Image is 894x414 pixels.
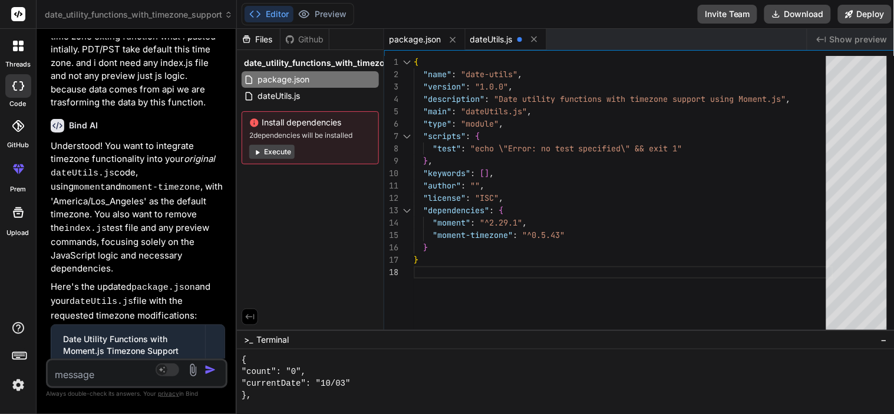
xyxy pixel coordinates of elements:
div: Date Utility Functions with Moment.js Timezone Support (Original Logic, PST Default) [63,333,193,369]
code: dateUtils.js [51,168,114,178]
span: "dependencies" [423,205,489,216]
span: , [522,217,527,228]
div: 11 [384,180,398,192]
span: , [499,193,503,203]
span: "name" [423,69,451,80]
span: , [786,94,791,104]
span: : [451,118,456,129]
span: "^0.5.43" [522,230,565,240]
div: 8 [384,143,398,155]
span: "echo \"Error: no test specified\" && exit 1" [470,143,682,154]
span: package.json [256,72,311,87]
div: 15 [384,229,398,241]
span: − [881,334,888,346]
div: Click to collapse the range. [400,204,415,217]
span: "description" [423,94,484,104]
div: 18 [384,266,398,279]
span: "version" [423,81,466,92]
label: threads [5,59,31,69]
span: "test" [433,143,461,154]
div: 3 [384,81,398,93]
button: Preview [293,6,351,22]
div: 4 [384,93,398,105]
span: date_utility_functions_with_timezone_support [244,57,431,69]
div: Github [281,34,329,45]
span: , [489,168,494,178]
code: dateUtils.js [70,297,133,307]
span: "keywords" [423,168,470,178]
label: GitHub [7,140,29,150]
span: : [466,131,470,141]
span: } [423,155,428,166]
button: Download [764,5,831,24]
div: 14 [384,217,398,229]
span: "1.0.0" [475,81,508,92]
p: Here's the updated and your file with the requested timezone modifications: [51,280,225,323]
img: settings [8,375,28,395]
div: 10 [384,167,398,180]
span: dateUtils.js [470,34,513,45]
p: Always double-check its answers. Your in Bind [46,388,227,399]
span: : [451,106,456,117]
span: "moment-timezone" [433,230,513,240]
span: , [428,155,433,166]
span: : [470,217,475,228]
span: , [499,118,503,129]
span: Terminal [256,334,289,346]
span: : [451,69,456,80]
span: : [461,143,466,154]
div: 1 [384,56,398,68]
span: g Moment.js" [730,94,786,104]
span: date_utility_functions_with_timezone_support [45,9,233,21]
div: 2 [384,68,398,81]
span: } [423,242,428,253]
div: 6 [384,118,398,130]
img: attachment [186,363,200,377]
span: privacy [158,390,179,397]
div: 13 [384,204,398,217]
div: 16 [384,241,398,254]
span: "count": "0", [242,366,306,377]
span: : [470,168,475,178]
button: Execute [249,145,295,159]
span: dateUtils.js [256,89,301,103]
label: Upload [7,228,29,238]
span: "currentDate": "10/03" [242,377,351,389]
span: "^2.29.1" [480,217,522,228]
button: − [879,330,890,349]
span: "Date utility functions with timezone support usin [494,94,730,104]
h6: Bind AI [69,120,98,131]
div: 9 [384,155,398,167]
span: : [466,193,470,203]
span: : [484,94,489,104]
div: 12 [384,192,398,204]
span: "type" [423,118,451,129]
p: soryy you fixed up the things. just add time zone exting function what i pasted intially. PDT/PST... [51,16,225,110]
span: { [499,205,503,216]
span: ] [484,168,489,178]
span: }, [242,389,252,401]
p: Understood! You want to integrate timezone functionality into your code, using and , with 'Americ... [51,140,225,276]
div: Click to collapse the range. [400,130,415,143]
span: } [414,254,418,265]
span: "ISC" [475,193,499,203]
span: Install dependencies [249,117,371,128]
span: , [517,69,522,80]
span: "dateUtils.js" [461,106,527,117]
div: 17 [384,254,398,266]
button: Editor [245,6,293,22]
div: 5 [384,105,398,118]
code: package.json [131,283,195,293]
div: Files [237,34,280,45]
span: { [414,57,418,67]
label: prem [10,184,26,194]
span: Show preview [830,34,888,45]
code: moment [74,183,105,193]
label: code [10,99,27,109]
div: Click to collapse the range. [400,56,415,68]
span: : [466,81,470,92]
button: Invite Team [698,5,757,24]
em: original [184,153,215,164]
span: "moment" [433,217,470,228]
code: moment-timezone [121,183,200,193]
